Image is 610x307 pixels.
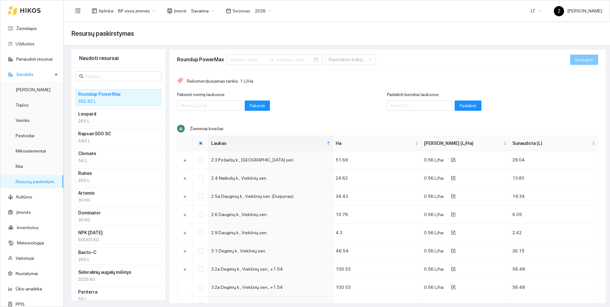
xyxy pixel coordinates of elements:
[446,155,461,165] button: form
[446,191,461,201] button: form
[78,190,142,197] h4: Artemis
[79,49,158,67] div: Naudoti resursai
[451,249,456,254] span: form
[451,230,456,236] span: form
[387,101,452,111] input: Padalinti bendrai laukuose
[333,206,421,224] td: 10.76
[118,6,156,16] span: BP visos įmonės
[182,176,188,181] button: Išskleisti
[277,56,313,63] input: Pabaigos data
[174,7,187,14] span: Įmonė :
[209,187,333,206] td: 2.5a Dauginių k., Viekšnių sen. (Durpynas)
[177,78,183,85] span: tag
[78,229,142,236] h4: NPK [DATE]
[211,140,325,147] span: Laukas
[78,117,159,124] div: 265 L
[75,8,81,14] span: menu-fold
[182,212,188,217] button: Išskleisti
[446,282,461,292] button: form
[446,173,461,183] button: form
[78,288,142,296] h4: Periterra
[387,91,439,98] label: Padalinti bendrai laukuose
[78,130,142,137] h4: Rapsan 500 SC
[16,41,34,46] a: Užduotys
[182,267,188,272] button: Išskleisti
[78,197,159,204] div: 30 KG
[209,260,333,278] td: 3.2a Degimų k., Viekšnių sen., +1.54
[78,249,142,256] h4: Bacto-C
[233,7,251,14] span: Sezonas :
[182,194,188,199] button: Išskleisti
[510,187,598,206] td: 19.34
[78,216,159,223] div: 30 KG
[99,7,114,14] span: Aplinka :
[446,264,461,274] button: form
[177,56,224,64] div: Roundup PowerMax
[424,194,443,199] span: 0.56 L/ha
[16,302,25,307] a: PPIS
[182,249,188,254] button: Išskleisti
[16,87,50,92] a: [PERSON_NAME]
[209,151,333,169] td: 2.3 Požaičių k., [GEOGRAPHIC_DATA] sen.
[424,176,443,181] span: 0.56 L/ha
[16,102,29,108] a: Trąšos
[424,140,502,147] span: [PERSON_NAME] (L/Ha)
[424,230,443,235] span: 0.56 L/ha
[78,98,159,105] div: 352.42 L
[177,78,598,85] div: Rekomenduojamas tankis: 1 L/Ha
[446,209,461,220] button: form
[16,68,53,81] span: Sandėlis
[250,102,265,109] span: Pakeisti
[71,28,134,39] span: Resursų paskirstymas
[177,91,225,98] label: Pakeisti normą laukuose
[570,55,598,65] button: Išsaugoti
[451,158,456,163] span: form
[78,170,142,177] h4: Ruinex
[78,157,159,164] div: 54 L
[167,8,172,13] span: shop
[446,228,461,238] button: form
[510,151,598,169] td: 29.04
[182,230,188,236] button: Išskleisti
[333,169,421,187] td: 24.62
[558,6,561,16] span: Ž
[78,276,159,283] div: 3225 KG
[510,136,598,151] th: this column's title is Sunaudota (L),this column is sortable
[512,140,591,147] span: Sunaudota (L)
[269,57,274,62] span: swap-right
[16,256,34,261] a: Vartotojai
[424,285,443,290] span: 0.56 L/ha
[78,91,142,98] h4: Roundup PowerMax
[269,57,274,62] span: to
[209,169,333,187] td: 2.4 Naibulių k., Viekšnių sen.
[16,179,59,184] a: Resursų paskirstymas
[177,101,242,111] input: Pakeisti normą laukuose
[16,210,31,215] a: Įmonės
[16,271,38,276] a: Nustatymai
[575,56,593,63] span: Išsaugoti
[421,136,510,151] th: this column's title is Norma (L/Ha),this column is sortable
[333,224,421,242] td: 4.3
[92,8,97,13] span: layout
[333,278,421,296] td: 100.53
[16,26,37,31] a: Žemėlapis
[226,8,231,13] span: calendar
[424,266,443,272] span: 0.56 L/ha
[460,102,476,109] span: Padalinti
[78,177,159,184] div: 260 L
[333,187,421,206] td: 34.43
[230,56,266,63] input: Pradžios data
[424,212,443,217] span: 0.56 L/ha
[191,6,214,16] span: Savarina
[424,157,443,162] span: 0.56 L/ha
[510,278,598,296] td: 56.48
[209,206,333,224] td: 2.6 Dauginų k., Viekšnių sen.
[17,225,39,230] a: Inventorius
[245,101,270,111] button: Pakeisti
[451,285,456,290] span: form
[78,137,159,144] div: 540 L
[209,224,333,242] td: 2.9 Dauginų k., Viekšnių sen.
[209,278,333,296] td: 3.2a Degimų k., Viekšnių sen., +1.54
[78,110,142,117] h4: Leopard
[71,4,84,17] button: menu-fold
